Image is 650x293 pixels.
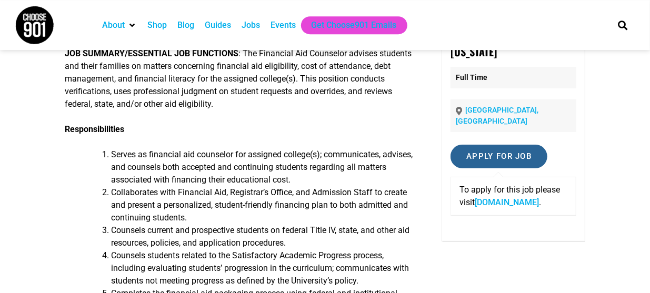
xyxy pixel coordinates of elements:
[451,145,547,168] input: Apply for job
[242,19,260,32] a: Jobs
[459,184,567,209] p: To apply for this job please visit .
[475,197,539,207] a: [DOMAIN_NAME]
[312,19,397,32] a: Get Choose901 Emails
[97,16,142,34] div: About
[65,124,125,134] strong: Responsibilities
[205,19,231,32] a: Guides
[112,186,416,224] li: Collaborates with Financial Aid, Registrar’s Office, and Admission Staff to create and present a ...
[65,47,416,110] p: : The Financial Aid Counselor advises students and their families on matters concerning financial...
[456,106,538,125] a: [GEOGRAPHIC_DATA], [GEOGRAPHIC_DATA]
[112,249,416,287] li: Counsels students related to the Satisfactory Academic Progress process, including evaluating stu...
[97,16,600,34] nav: Main nav
[65,48,239,58] strong: JOB SUMMARY/ESSENTIAL JOB FUNCTIONS
[112,148,416,186] li: Serves as financial aid counselor for assigned college(s); communicates, advises, and counsels bo...
[614,16,632,34] div: Search
[271,19,296,32] a: Events
[102,19,125,32] a: About
[147,19,167,32] a: Shop
[451,67,576,88] p: Full Time
[177,19,194,32] a: Blog
[112,224,416,249] li: Counsels current and prospective students on federal Title IV, state, and other aid resources, po...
